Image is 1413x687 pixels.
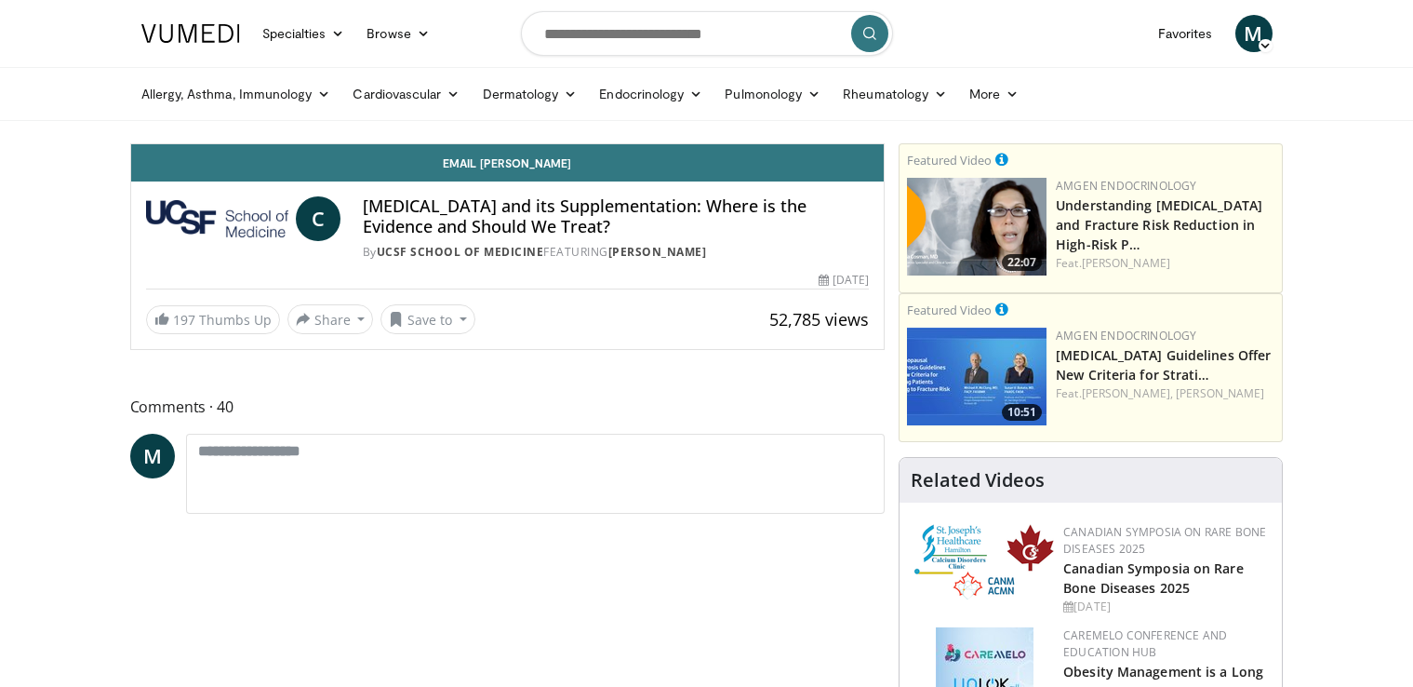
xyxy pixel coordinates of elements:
a: Browse [355,15,441,52]
a: Specialties [251,15,356,52]
span: 197 [173,311,195,329]
span: 10:51 [1002,404,1042,421]
a: [PERSON_NAME] [1082,255,1170,271]
a: Favorites [1147,15,1224,52]
button: Save to [380,304,475,334]
img: UCSF School of Medicine [146,196,288,241]
div: [DATE] [819,272,869,289]
h4: [MEDICAL_DATA] and its Supplementation: Where is the Evidence and Should We Treat? [363,196,869,236]
a: Amgen Endocrinology [1056,178,1196,194]
a: M [130,434,175,478]
img: c9a25db3-4db0-49e1-a46f-17b5c91d58a1.png.150x105_q85_crop-smart_upscale.png [907,178,1046,276]
img: 7b525459-078d-43af-84f9-5c25155c8fbb.png.150x105_q85_crop-smart_upscale.jpg [907,328,1046,425]
a: 197 Thumbs Up [146,305,280,334]
a: Canadian Symposia on Rare Bone Diseases 2025 [1063,524,1266,557]
img: 59b7dea3-8883-45d6-a110-d30c6cb0f321.png.150x105_q85_autocrop_double_scale_upscale_version-0.2.png [914,524,1054,599]
div: Feat. [1056,255,1274,272]
span: 22:07 [1002,254,1042,271]
a: 22:07 [907,178,1046,276]
a: Pulmonology [713,75,832,113]
a: UCSF School of Medicine [377,244,544,260]
a: Canadian Symposia on Rare Bone Diseases 2025 [1063,559,1244,597]
small: Featured Video [907,302,992,318]
a: More [958,75,1030,113]
a: M [1235,15,1273,52]
a: [PERSON_NAME], [1082,385,1173,401]
div: [DATE] [1063,599,1267,615]
span: Comments 40 [130,395,886,419]
img: VuMedi Logo [141,24,240,43]
a: [PERSON_NAME] [1176,385,1264,401]
a: [PERSON_NAME] [608,244,707,260]
h4: Related Videos [911,469,1045,492]
a: C [296,196,340,241]
a: Understanding [MEDICAL_DATA] and Fracture Risk Reduction in High-Risk P… [1056,196,1262,253]
input: Search topics, interventions [521,11,893,56]
a: Cardiovascular [341,75,471,113]
a: 10:51 [907,328,1046,425]
a: CaReMeLO Conference and Education Hub [1063,627,1227,660]
a: Allergy, Asthma, Immunology [130,75,342,113]
a: Email [PERSON_NAME] [131,144,885,182]
a: Dermatology [472,75,589,113]
a: Endocrinology [588,75,713,113]
button: Share [287,304,374,334]
div: Feat. [1056,385,1274,402]
a: Rheumatology [832,75,958,113]
a: [MEDICAL_DATA] Guidelines Offer New Criteria for Strati… [1056,346,1271,384]
span: 52,785 views [769,308,869,330]
small: Featured Video [907,152,992,168]
div: By FEATURING [363,244,869,261]
a: Amgen Endocrinology [1056,328,1196,343]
